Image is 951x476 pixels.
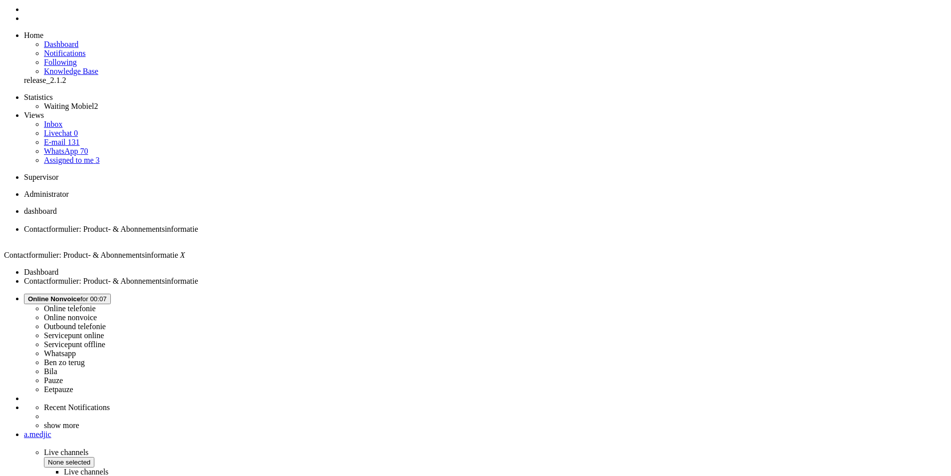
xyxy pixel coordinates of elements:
li: Recent Notifications [44,403,947,412]
a: show more [44,421,79,430]
a: Dashboard menu item [44,40,78,48]
label: Servicepunt offline [44,340,105,349]
span: Online Nonvoice [28,295,80,303]
span: 70 [80,147,88,155]
li: Supervisor [24,173,947,182]
span: 131 [68,138,80,146]
label: Bila [44,367,57,376]
span: Dashboard [44,40,78,48]
i: X [180,251,185,259]
a: Notifications menu item [44,49,86,57]
label: Whatsapp [44,349,76,358]
span: Assigned to me [44,156,94,164]
a: Knowledge base [44,67,98,75]
label: Live channels [64,468,108,476]
li: Dashboard [24,268,947,277]
ul: dashboard menu items [4,31,947,85]
li: Administrator [24,190,947,199]
li: Statistics [24,93,947,102]
span: E-mail [44,138,66,146]
button: Online Nonvoicefor 00:07 [24,294,111,304]
span: Livechat [44,129,72,137]
label: Pauze [44,376,63,385]
span: Knowledge Base [44,67,98,75]
span: Contactformulier: Product- & Abonnementsinformatie [4,251,178,259]
div: Close tab [24,216,947,225]
span: for 00:07 [28,295,107,303]
label: Online telefonie [44,304,96,313]
body: Rich Text Area. Press ALT-0 for help. [4,4,146,44]
li: Tickets menu [24,14,947,23]
li: 18410 [24,225,947,243]
label: Eetpauze [44,385,73,394]
span: dashboard [24,207,57,215]
a: E-mail 131 [44,138,80,146]
label: Online nonvoice [44,313,97,322]
div: Close tab [24,234,947,243]
a: WhatsApp 70 [44,147,88,155]
a: Livechat 0 [44,129,78,137]
span: 3 [96,156,100,164]
label: Ben zo terug [44,358,85,367]
a: Waiting Mobiel [44,102,98,110]
li: Dashboard [24,207,947,225]
a: Assigned to me 3 [44,156,100,164]
span: Contactformulier: Product- & Abonnementsinformatie [24,225,198,233]
span: Notifications [44,49,86,57]
a: Following [44,58,77,66]
label: Servicepunt online [44,331,104,340]
li: Contactformulier: Product- & Abonnementsinformatie [24,277,947,286]
li: Online Nonvoicefor 00:07 Online telefonieOnline nonvoiceOutbound telefonieServicepunt onlineServi... [24,294,947,394]
span: WhatsApp [44,147,78,155]
span: release_2.1.2 [24,76,66,84]
button: None selected [44,457,94,468]
span: 2 [94,102,98,110]
span: 0 [74,129,78,137]
li: Dashboard menu [24,5,947,14]
a: Inbox [44,120,62,128]
a: a.medjic [24,430,947,439]
span: None selected [48,459,90,466]
li: Views [24,111,947,120]
label: Outbound telefonie [44,322,106,331]
li: Home menu item [24,31,947,40]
